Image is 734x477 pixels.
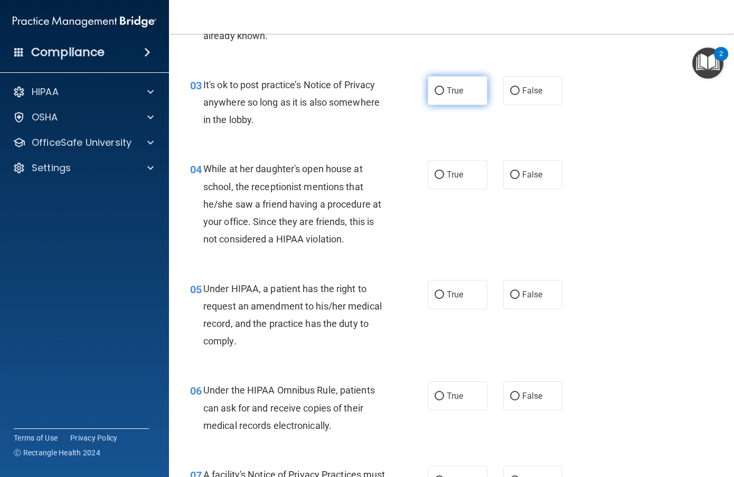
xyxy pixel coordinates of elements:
img: PMB logo [13,11,156,32]
a: Privacy Policy [70,433,118,443]
span: 05 [190,283,202,296]
p: OSHA [32,111,58,124]
span: False [522,391,543,401]
input: True [435,291,444,299]
span: True [447,289,463,300]
button: Open Resource Center, 2 new notifications [692,48,723,79]
span: Under the HIPAA Omnibus Rule, patients can ask for and receive copies of their medical records el... [203,385,375,431]
span: False [522,170,543,180]
h4: Compliance [31,45,105,60]
input: False [510,291,520,299]
span: 04 [190,163,202,176]
input: True [435,171,444,179]
input: False [510,87,520,95]
div: 2 [719,54,723,68]
input: True [435,392,444,400]
span: 03 [190,79,202,92]
span: While at her daughter's open house at school, the receptionist mentions that he/she saw a friend ... [203,163,381,245]
p: HIPAA [32,86,59,98]
span: False [522,86,543,96]
span: Ⓒ Rectangle Health 2024 [14,447,100,458]
a: OSHA [13,111,154,124]
p: Settings [32,162,71,174]
input: True [435,87,444,95]
a: OfficeSafe University [13,136,154,149]
input: False [510,171,520,179]
span: True [447,170,463,180]
a: Terms of Use [14,433,58,443]
span: It's ok to post practice’s Notice of Privacy anywhere so long as it is also somewhere in the lobby. [203,79,380,125]
span: 06 [190,385,202,397]
a: HIPAA [13,86,154,98]
span: True [447,86,463,96]
span: True [447,391,463,401]
a: Settings [13,162,154,174]
p: OfficeSafe University [32,136,131,149]
input: False [510,392,520,400]
span: Under HIPAA, a patient has the right to request an amendment to his/her medical record, and the p... [203,283,382,347]
span: False [522,289,543,300]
